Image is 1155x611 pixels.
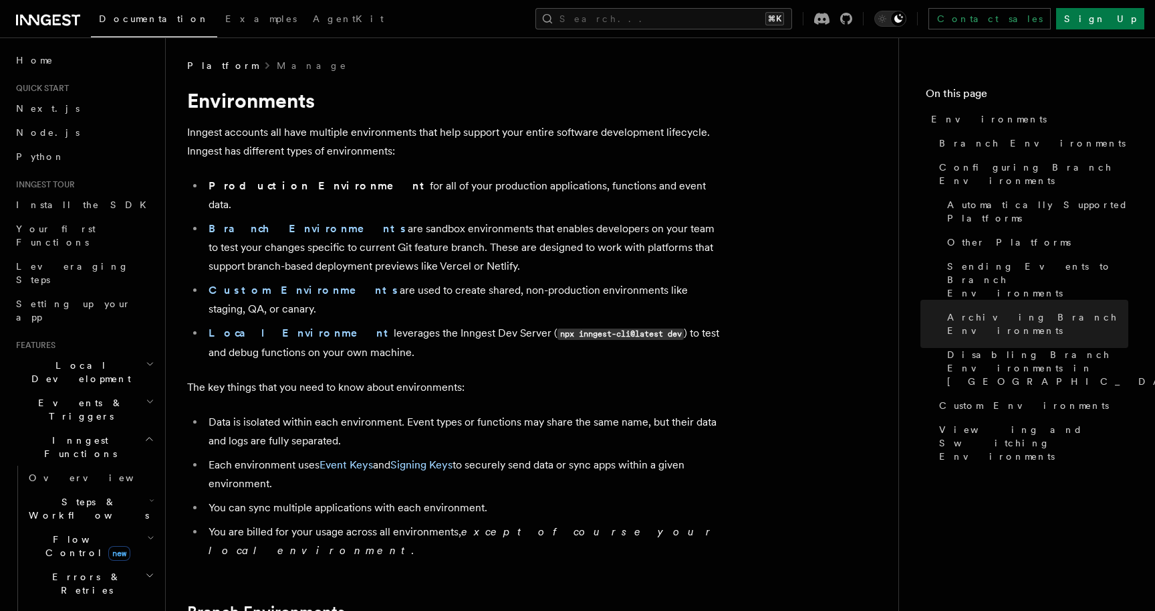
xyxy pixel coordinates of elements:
[947,236,1071,249] span: Other Platforms
[205,499,722,517] li: You can sync multiple applications with each environment.
[187,59,258,72] span: Platform
[209,179,430,192] strong: Production Environment
[209,327,394,339] a: Local Environment
[16,127,80,138] span: Node.js
[205,177,722,214] li: for all of your production applications, functions and event data.
[11,391,157,428] button: Events & Triggers
[16,224,96,248] span: Your first Functions
[942,254,1128,305] a: Sending Events to Branch Environments
[535,8,792,29] button: Search...⌘K
[23,466,157,490] a: Overview
[11,340,55,351] span: Features
[16,199,154,210] span: Install the SDK
[29,472,166,483] span: Overview
[947,311,1128,337] span: Archiving Branch Environments
[319,458,373,471] a: Event Keys
[11,434,144,460] span: Inngest Functions
[16,298,131,323] span: Setting up your app
[205,324,722,362] li: leverages the Inngest Dev Server ( ) to test and debug functions on your own machine.
[23,527,157,565] button: Flow Controlnew
[11,292,157,329] a: Setting up your app
[11,353,157,391] button: Local Development
[99,13,209,24] span: Documentation
[187,123,722,161] p: Inngest accounts all have multiple environments that help support your entire software developmen...
[947,260,1128,300] span: Sending Events to Branch Environments
[934,131,1128,155] a: Branch Environments
[11,48,157,72] a: Home
[931,112,1047,126] span: Environments
[225,13,297,24] span: Examples
[942,305,1128,343] a: Archiving Branch Environments
[11,254,157,292] a: Leveraging Steps
[934,418,1128,468] a: Viewing and Switching Environments
[205,281,722,319] li: are used to create shared, non-production environments like staging, QA, or canary.
[205,220,722,276] li: are sandbox environments that enables developers on your team to test your changes specific to cu...
[926,86,1128,107] h4: On this page
[11,359,146,385] span: Local Development
[1056,8,1144,29] a: Sign Up
[209,284,400,296] a: Custom Environments
[209,525,716,557] em: except of course your local environment
[277,59,348,72] a: Manage
[187,88,722,112] h1: Environments
[91,4,217,37] a: Documentation
[874,11,906,27] button: Toggle dark mode
[11,145,157,169] a: Python
[939,137,1126,150] span: Branch Environments
[11,396,146,423] span: Events & Triggers
[305,4,392,36] a: AgentKit
[11,120,157,145] a: Node.js
[209,222,408,235] a: Branch Environments
[939,161,1128,187] span: Configuring Branch Environments
[942,343,1128,394] a: Disabling Branch Environments in [GEOGRAPHIC_DATA]
[16,151,65,162] span: Python
[217,4,305,36] a: Examples
[205,413,722,450] li: Data is isolated within each environment. Event types or functions may share the same name, but t...
[947,198,1128,225] span: Automatically Supported Platforms
[23,565,157,602] button: Errors & Retries
[11,96,157,120] a: Next.js
[108,546,130,561] span: new
[390,458,453,471] a: Signing Keys
[313,13,384,24] span: AgentKit
[23,533,147,559] span: Flow Control
[557,329,684,340] code: npx inngest-cli@latest dev
[942,193,1128,230] a: Automatically Supported Platforms
[23,495,149,522] span: Steps & Workflows
[11,217,157,254] a: Your first Functions
[11,193,157,217] a: Install the SDK
[23,490,157,527] button: Steps & Workflows
[16,54,53,67] span: Home
[23,570,145,597] span: Errors & Retries
[205,523,722,560] li: You are billed for your usage across all environments, .
[16,261,129,285] span: Leveraging Steps
[205,456,722,493] li: Each environment uses and to securely send data or sync apps within a given environment.
[11,83,69,94] span: Quick start
[934,155,1128,193] a: Configuring Branch Environments
[926,107,1128,131] a: Environments
[11,179,75,190] span: Inngest tour
[187,378,722,397] p: The key things that you need to know about environments:
[16,103,80,114] span: Next.js
[11,428,157,466] button: Inngest Functions
[939,423,1128,463] span: Viewing and Switching Environments
[928,8,1051,29] a: Contact sales
[942,230,1128,254] a: Other Platforms
[765,12,784,25] kbd: ⌘K
[934,394,1128,418] a: Custom Environments
[939,399,1109,412] span: Custom Environments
